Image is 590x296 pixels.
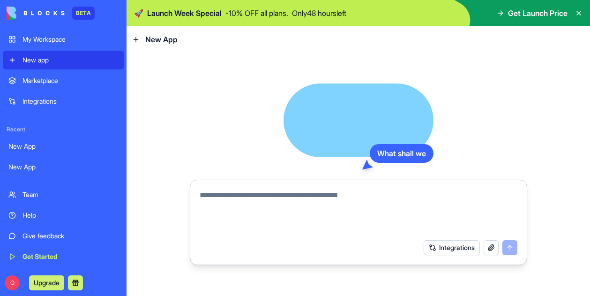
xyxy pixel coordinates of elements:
a: My Workspace [3,30,124,49]
div: Team [22,190,118,199]
div: Get Started [22,252,118,261]
div: Give feedback [22,231,118,241]
div: New app [22,55,118,65]
span: Recent [3,126,124,133]
a: Integrations [3,92,124,111]
a: BETA [7,7,95,20]
div: BETA [72,7,95,20]
div: New App [8,142,118,151]
div: What shall we [370,144,433,163]
button: Integrations [424,240,480,255]
a: New App [3,137,124,156]
p: - 10 % OFF all plans. [225,8,288,19]
a: Get Started [3,247,124,266]
span: Get Launch Price [508,8,568,19]
span: O [5,275,20,290]
a: Upgrade [29,278,64,287]
a: Give feedback [3,227,124,245]
div: New App [8,162,118,172]
span: Launch Week Special [147,8,222,19]
a: New app [3,51,124,69]
span: 🚀 [134,8,143,19]
span: New App [145,34,178,45]
a: Team [3,185,124,204]
img: logo [7,7,65,20]
div: Integrations [22,97,118,106]
p: Only 48 hours left [292,8,346,19]
div: Marketplace [22,76,118,85]
a: Help [3,206,124,225]
div: My Workspace [22,35,118,44]
a: Marketplace [3,71,124,90]
button: Upgrade [29,275,64,290]
a: New App [3,158,124,176]
div: Help [22,211,118,220]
